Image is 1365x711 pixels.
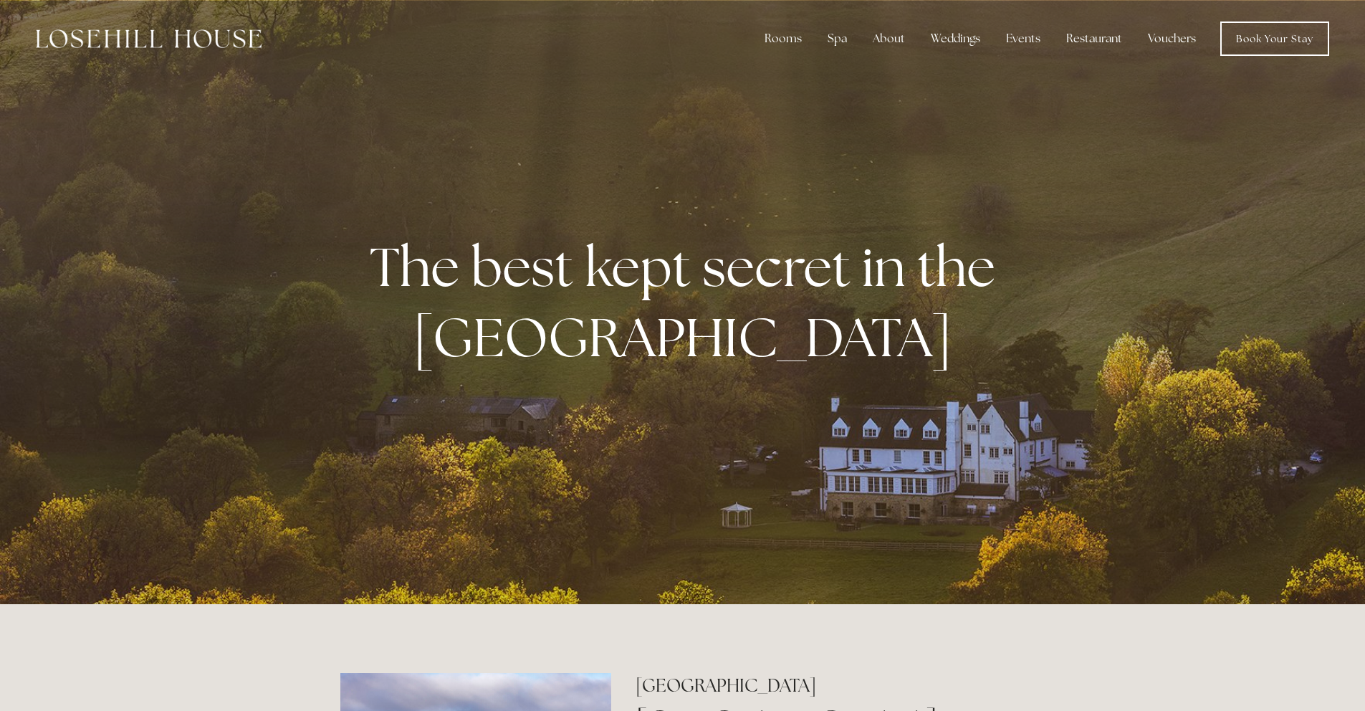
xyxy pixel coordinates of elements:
[36,29,262,48] img: Losehill House
[1136,24,1207,53] a: Vouchers
[861,24,916,53] div: About
[816,24,858,53] div: Spa
[370,232,1007,372] strong: The best kept secret in the [GEOGRAPHIC_DATA]
[919,24,992,53] div: Weddings
[1220,22,1329,56] a: Book Your Stay
[995,24,1052,53] div: Events
[1055,24,1134,53] div: Restaurant
[753,24,813,53] div: Rooms
[636,673,1025,698] h2: [GEOGRAPHIC_DATA]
